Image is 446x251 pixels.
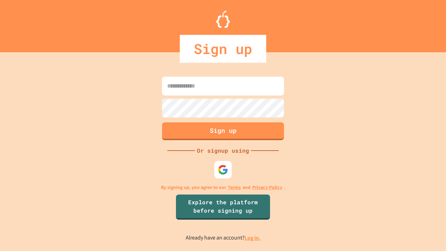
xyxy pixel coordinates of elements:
[186,234,261,242] p: Already have an account?
[252,184,282,191] a: Privacy Policy
[245,234,261,242] a: Log in.
[176,195,270,220] a: Explore the platform before signing up
[195,146,251,155] div: Or signup using
[218,165,228,175] img: google-icon.svg
[162,122,284,140] button: Sign up
[161,184,285,191] p: By signing up, you agree to our and .
[216,10,230,28] img: Logo.svg
[228,184,241,191] a: Terms
[180,35,266,63] div: Sign up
